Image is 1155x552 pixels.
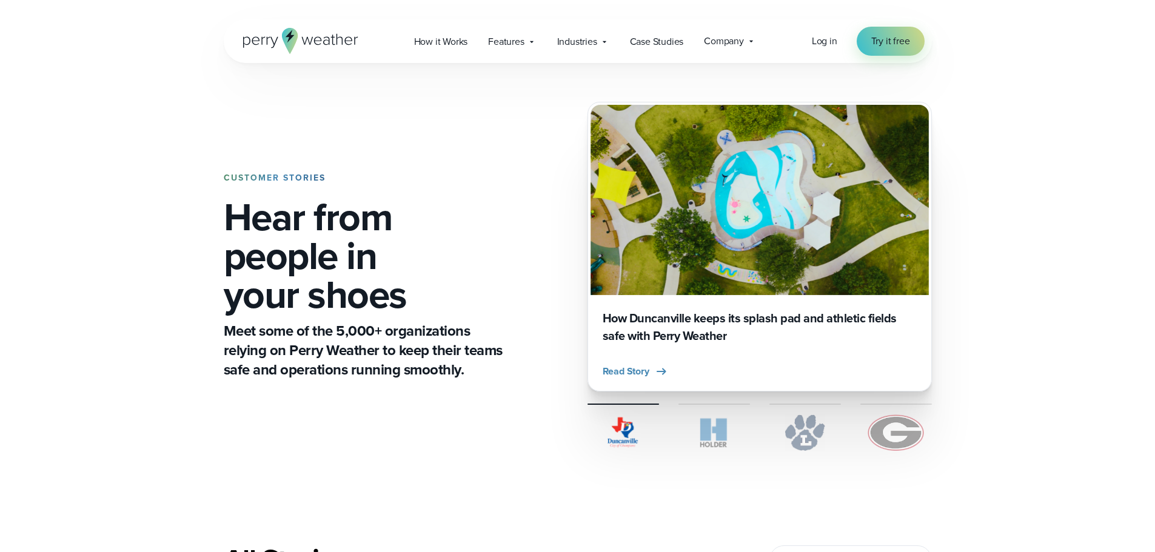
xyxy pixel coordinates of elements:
button: Read Story [603,364,669,379]
div: 1 of 4 [588,102,932,391]
span: Features [488,35,524,49]
img: City of Duncanville Logo [588,414,659,451]
img: Holder.svg [678,414,750,451]
p: Meet some of the 5,000+ organizations relying on Perry Weather to keep their teams safe and opera... [224,321,507,379]
img: Duncanville Splash Pad [591,105,929,295]
a: Try it free [857,27,925,56]
span: Read Story [603,364,649,379]
span: Case Studies [630,35,684,49]
div: slideshow [588,102,932,391]
h1: Hear from people in your shoes [224,198,507,314]
span: Try it free [871,34,910,48]
span: Company [704,34,744,48]
a: Case Studies [620,29,694,54]
a: Duncanville Splash Pad How Duncanville keeps its splash pad and athletic fields safe with Perry W... [588,102,932,391]
a: How it Works [404,29,478,54]
span: How it Works [414,35,468,49]
h3: How Duncanville keeps its splash pad and athletic fields safe with Perry Weather [603,310,917,345]
span: Industries [557,35,597,49]
a: Log in [812,34,837,48]
strong: CUSTOMER STORIES [224,171,326,184]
